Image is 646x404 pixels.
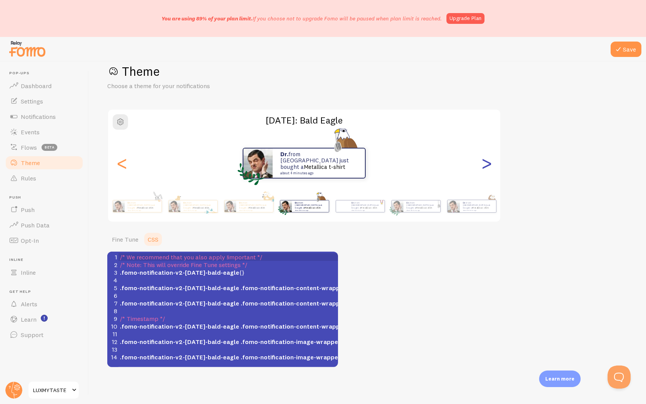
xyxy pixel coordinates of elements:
span: Push [9,195,84,200]
a: Support [5,327,84,342]
p: If you choose not to upgrade Fomo will be paused when plan limit is reached. [161,15,442,22]
strong: Dr. [295,201,298,204]
span: .fomo-notification-v2-[DATE]-bald-eagle [120,353,239,361]
small: about 4 minutes ago [280,171,355,175]
span: Alerts [21,300,37,308]
div: 2 [107,261,118,269]
img: Fomo [224,200,236,212]
div: 14 [107,353,118,361]
span: .fomo-notification-v2-[DATE]-bald-eagle [120,284,239,292]
span: {} [120,299,356,307]
div: Learn more [539,371,581,387]
h2: [DATE]: Bald Eagle [108,114,500,126]
strong: Dr. [280,150,288,158]
a: Metallica t-shirt [304,206,321,209]
span: .fomo-notification-image-wrapper [241,353,341,361]
span: Theme [21,159,40,167]
a: Events [5,124,84,140]
strong: Dr. [183,201,186,204]
p: Choose a theme for your notifications [107,82,292,90]
p: from [GEOGRAPHIC_DATA] just bought a [128,201,158,211]
a: Metallica t-shirt [361,206,377,209]
div: 6 [107,292,118,299]
iframe: Help Scout Beacon - Open [608,366,631,389]
span: .fomo-notification-content-wrapper [241,299,346,307]
a: Rules [5,170,84,186]
span: Inline [9,257,84,262]
span: {} [120,269,245,276]
a: Learn [5,312,84,327]
span: .fomo-notification-v2-[DATE]-bald-eagle [120,338,239,346]
span: .fomo-notification-v2-[DATE]-bald-eagle [120,322,239,330]
p: from [GEOGRAPHIC_DATA] just bought a [183,201,214,211]
small: about 4 minutes ago [295,209,325,211]
a: Theme [5,155,84,170]
span: /* Timestamp */ [120,315,165,322]
span: Learn [21,316,37,323]
small: about 4 minutes ago [239,209,269,211]
a: CSS [143,232,163,247]
span: .fomo-notification-content-wrapper [241,322,346,330]
a: Metallica t-shirt [416,206,432,209]
p: from [GEOGRAPHIC_DATA] just bought a [463,201,493,211]
span: Pop-ups [9,71,84,76]
a: Metallica t-shirt [137,206,153,209]
strong: Dr. [128,201,131,204]
a: Flows beta [5,140,84,155]
a: Opt-In [5,233,84,248]
strong: Dr. [463,201,466,204]
img: Fomo [391,200,403,212]
a: Upgrade Plan [446,13,484,24]
a: Push Data [5,217,84,233]
small: about 4 minutes ago [463,209,492,211]
a: Inline [5,265,84,280]
span: Events [21,128,40,136]
div: 8 [107,307,118,315]
h1: Theme [107,63,628,79]
div: 9 [107,315,118,322]
img: Fomo [113,200,124,212]
span: LUXMYTASTE [33,386,70,395]
a: Settings [5,93,84,109]
span: /* We recommend that you also apply !important */ [120,253,262,261]
a: Metallica t-shirt [248,206,265,209]
p: from [GEOGRAPHIC_DATA] just bought a [351,201,381,211]
span: Inline [21,269,36,276]
span: Get Help [9,289,84,294]
div: 3 [107,269,118,276]
img: Fomo [447,200,460,212]
div: Next slide [482,135,491,191]
p: Learn more [545,375,574,382]
a: Metallica t-shirt [304,163,345,170]
a: Alerts [5,296,84,312]
span: Rules [21,174,36,182]
div: 13 [107,346,118,353]
span: You are using 89% of your plan limit. [161,15,253,22]
a: Metallica t-shirt [193,206,209,209]
strong: Dr. [351,201,354,204]
p: from [GEOGRAPHIC_DATA] just bought a [406,201,437,211]
div: 5 [107,284,118,292]
div: 1 [107,253,118,261]
span: .fomo-notification-content-wrapper [241,284,346,292]
div: 12 [107,338,118,346]
p: from [GEOGRAPHIC_DATA] just bought a [295,201,326,211]
span: Flows [21,144,37,151]
small: about 4 minutes ago [128,209,158,211]
a: LUXMYTASTE [28,381,80,399]
span: .fomo-notification-v2-[DATE]-bald-eagle [120,269,239,276]
span: Push Data [21,221,50,229]
div: 7 [107,299,118,307]
span: {} [120,338,346,346]
span: /* Note: This will override Fine Tune settings */ [120,261,247,269]
img: Fomo [280,200,291,212]
a: Dashboard [5,78,84,93]
span: {} [120,353,358,361]
div: 10 [107,322,118,330]
p: from [GEOGRAPHIC_DATA] just bought a [280,151,357,175]
span: Opt-In [21,237,39,244]
small: about 4 minutes ago [351,209,380,211]
div: Previous slide [117,135,127,191]
img: fomo-relay-logo-orange.svg [8,39,47,58]
span: {} [120,322,369,330]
